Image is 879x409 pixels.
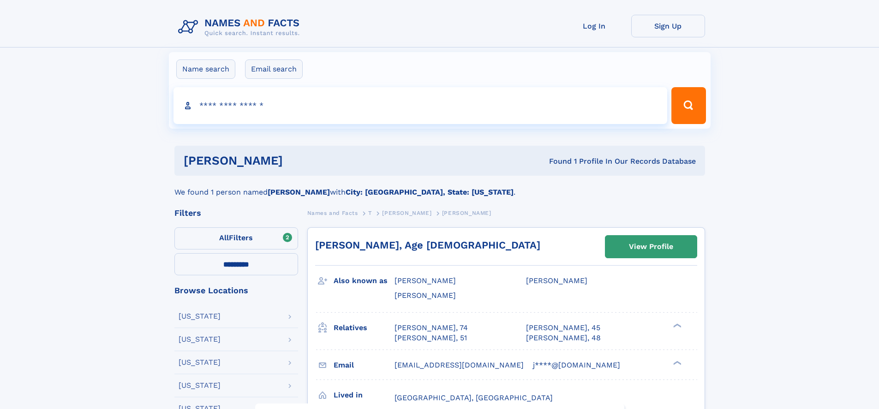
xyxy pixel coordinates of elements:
b: City: [GEOGRAPHIC_DATA], State: [US_STATE] [346,188,514,196]
a: [PERSON_NAME], 74 [395,323,468,333]
h3: Email [334,357,395,373]
span: [PERSON_NAME] [395,276,456,285]
span: [PERSON_NAME] [526,276,587,285]
a: [PERSON_NAME], Age [DEMOGRAPHIC_DATA] [315,239,540,251]
a: Log In [557,15,631,37]
label: Name search [176,59,235,79]
a: Sign Up [631,15,705,37]
h3: Lived in [334,387,395,403]
div: [US_STATE] [179,382,221,389]
img: Logo Names and Facts [174,15,307,40]
div: [US_STATE] [179,336,221,343]
span: All [219,233,229,242]
div: [US_STATE] [179,359,221,366]
a: Names and Facts [307,207,358,219]
label: Filters [174,227,298,249]
b: [PERSON_NAME] [268,188,330,196]
div: Filters [174,209,298,217]
div: [US_STATE] [179,313,221,320]
span: [PERSON_NAME] [382,210,431,216]
div: View Profile [629,236,673,257]
div: Found 1 Profile In Our Records Database [416,156,696,166]
label: Email search [245,59,303,79]
a: [PERSON_NAME], 45 [526,323,600,333]
div: ❯ [671,322,682,328]
a: View Profile [605,236,697,258]
span: [PERSON_NAME] [442,210,491,216]
span: T [368,210,372,216]
div: ❯ [671,360,682,366]
a: [PERSON_NAME], 48 [526,333,601,343]
div: Browse Locations [174,286,298,295]
h1: [PERSON_NAME] [184,155,416,166]
h3: Also known as [334,273,395,289]
button: Search Button [671,87,706,124]
a: [PERSON_NAME] [382,207,431,219]
a: T [368,207,372,219]
span: [EMAIL_ADDRESS][DOMAIN_NAME] [395,361,524,369]
h3: Relatives [334,320,395,336]
span: [PERSON_NAME] [395,291,456,300]
a: [PERSON_NAME], 51 [395,333,467,343]
span: [GEOGRAPHIC_DATA], [GEOGRAPHIC_DATA] [395,393,553,402]
input: search input [173,87,668,124]
div: We found 1 person named with . [174,176,705,198]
